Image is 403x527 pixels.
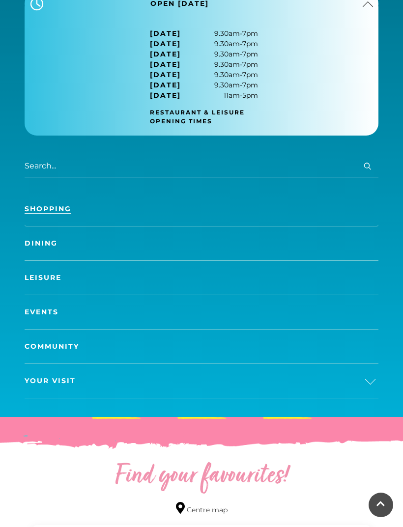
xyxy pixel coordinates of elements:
[150,90,181,101] span: [DATE]
[150,49,258,59] span: 9.30am-7pm
[32,461,371,492] h2: Find your favourites!
[25,192,378,226] a: Shopping
[150,59,181,70] span: [DATE]
[150,80,181,90] span: [DATE]
[150,28,181,39] span: [DATE]
[150,80,258,90] span: 9.30am-7pm
[150,49,181,59] span: [DATE]
[150,90,258,101] span: 11am-5pm
[176,502,228,515] a: Centre map
[25,364,378,398] a: Your Visit
[25,376,76,386] span: Your Visit
[25,226,378,260] a: Dining
[25,155,378,177] input: Search...
[150,39,181,49] span: [DATE]
[150,28,258,39] span: 9.30am-7pm
[25,261,378,295] a: Leisure
[150,70,181,80] span: [DATE]
[150,108,260,126] a: Restaurant & Leisure opening times
[150,70,258,80] span: 9.30am-7pm
[25,295,378,329] a: Events
[150,59,258,70] span: 9.30am-7pm
[25,330,378,363] a: Community
[150,39,258,49] span: 9.30am-7pm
